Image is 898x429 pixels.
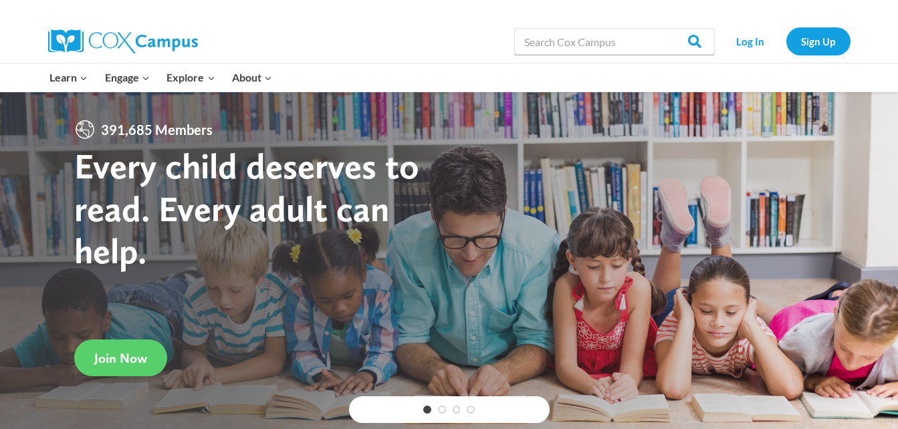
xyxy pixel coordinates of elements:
span: Learn [49,69,88,86]
span: Explore [166,69,215,86]
a: 3 [453,406,461,414]
span: 391,685 Members [96,119,218,140]
nav: Primary Navigation [41,63,281,92]
input: Search Cox Campus [514,28,715,55]
span: Engage [105,69,150,86]
a: 4 [467,406,475,414]
span: About [232,69,272,86]
strong: Every child deserves to read. Every adult can help. [74,144,419,272]
span: Join Now [94,350,147,366]
a: 1 [423,406,431,414]
a: Log In [721,27,780,55]
a: 2 [438,406,446,414]
nav: Secondary Navigation [721,27,851,55]
a: Sign Up [786,27,851,55]
a: Join Now [74,339,167,376]
img: Cox Campus [48,29,198,53]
